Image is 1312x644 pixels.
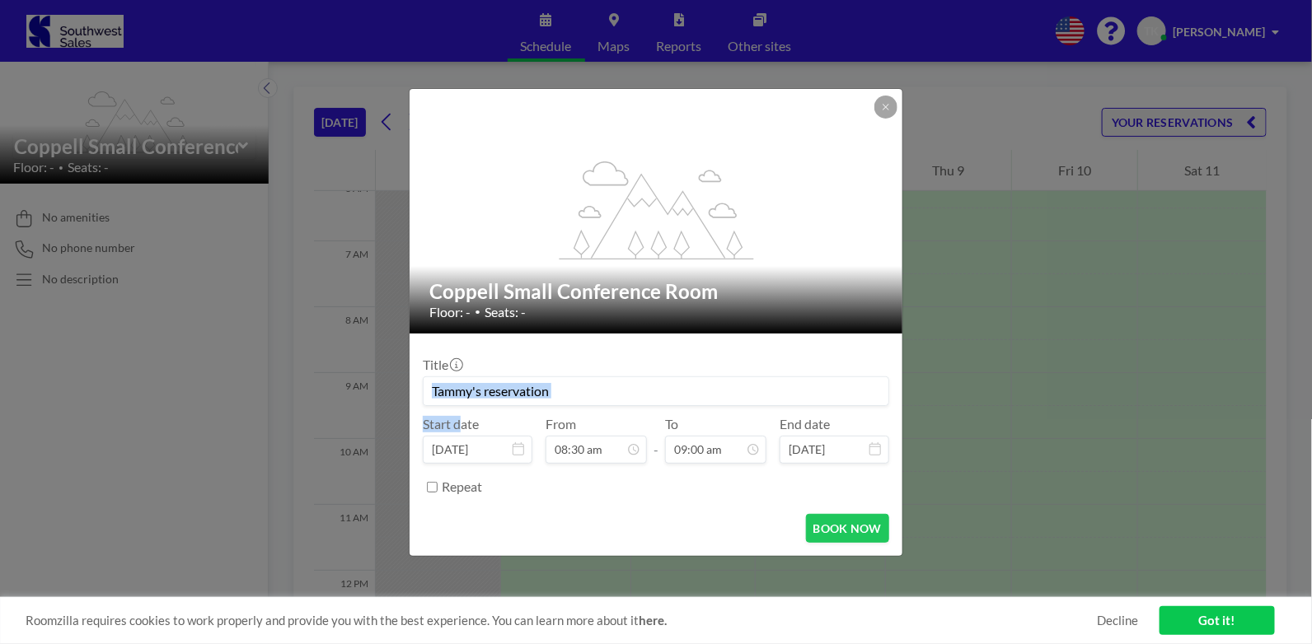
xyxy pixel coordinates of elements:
a: here. [639,613,667,628]
span: • [475,306,480,318]
label: Repeat [442,478,482,495]
a: Decline [1098,613,1139,628]
span: Seats: - [485,304,526,320]
label: From [546,416,576,432]
span: Floor: - [429,304,471,320]
input: Tammy's reservation [424,377,888,405]
span: - [654,422,658,458]
label: To [665,416,678,432]
label: Start date [423,416,479,432]
a: Got it! [1160,606,1275,635]
label: Title [423,357,462,373]
label: End date [780,416,830,432]
span: Roomzilla requires cookies to work properly and provide you with the best experience. You can lea... [26,613,1098,628]
h2: Coppell Small Conference Room [429,279,884,304]
g: flex-grow: 1.2; [560,160,754,259]
button: BOOK NOW [806,514,889,543]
